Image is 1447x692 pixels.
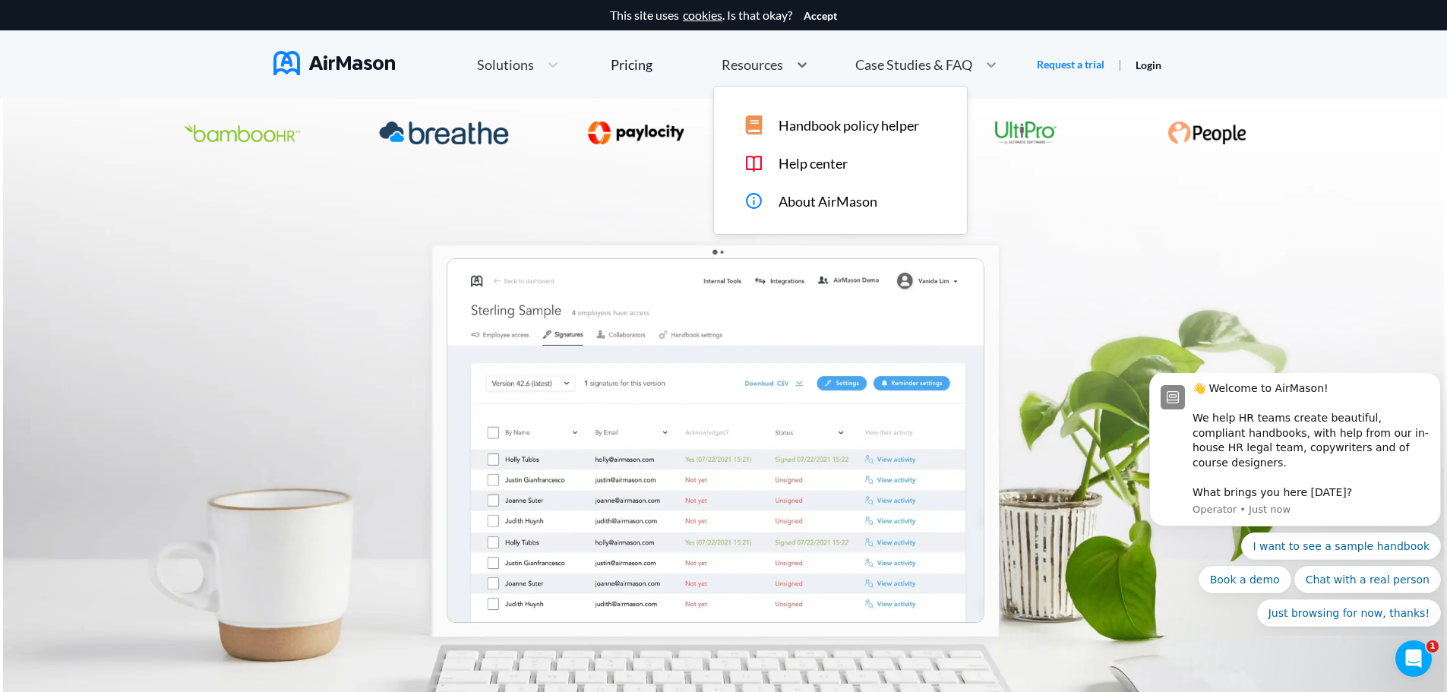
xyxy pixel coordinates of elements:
[114,226,298,254] button: Quick reply: Just browsing for now, thanks!
[779,194,877,210] span: About AirMason
[611,51,652,78] a: Pricing
[49,8,286,128] div: 👋 Welcome to AirMason! We help HR teams create beautiful, compliant handbooks, with help from our...
[779,156,848,172] span: Help center
[379,122,508,144] img: breathe_hr
[779,118,919,134] span: Handbook policy helper
[176,123,308,146] div: BambooHR Integration for HRIS
[49,130,286,144] p: Message from Operator, sent Just now
[17,12,42,36] img: Profile image for Operator
[273,51,395,75] img: AirMason Logo
[55,193,148,220] button: Quick reply: Book a demo
[611,58,652,71] div: Pricing
[987,123,1063,146] div: UKG Pro Integration for HRIS
[49,8,286,128] div: Message content
[1118,57,1122,71] span: |
[1426,640,1439,653] span: 1
[477,58,534,71] span: Solutions
[1167,122,1246,144] img: people_hr
[855,58,972,71] span: Case Studies & FAQ
[995,122,1056,144] img: ukg_pro
[1037,57,1104,72] a: Request a trial
[580,123,692,146] div: Paylocity Integration for HRIS
[588,122,684,144] img: paylocity
[683,8,722,22] a: cookies
[371,123,516,146] div: Breathe HR Integration for HRIS
[1143,373,1447,636] iframe: Intercom notifications message
[151,193,298,220] button: Quick reply: Chat with a real person
[98,160,298,187] button: Quick reply: I want to see a sample handbook
[804,10,837,22] button: Accept cookies
[6,160,298,254] div: Quick reply options
[1395,640,1432,677] iframe: Intercom live chat
[184,125,300,142] img: bambooHr
[722,58,783,71] span: Resources
[1136,58,1161,71] a: Login
[1160,123,1254,146] div: People HR Integration for HRIS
